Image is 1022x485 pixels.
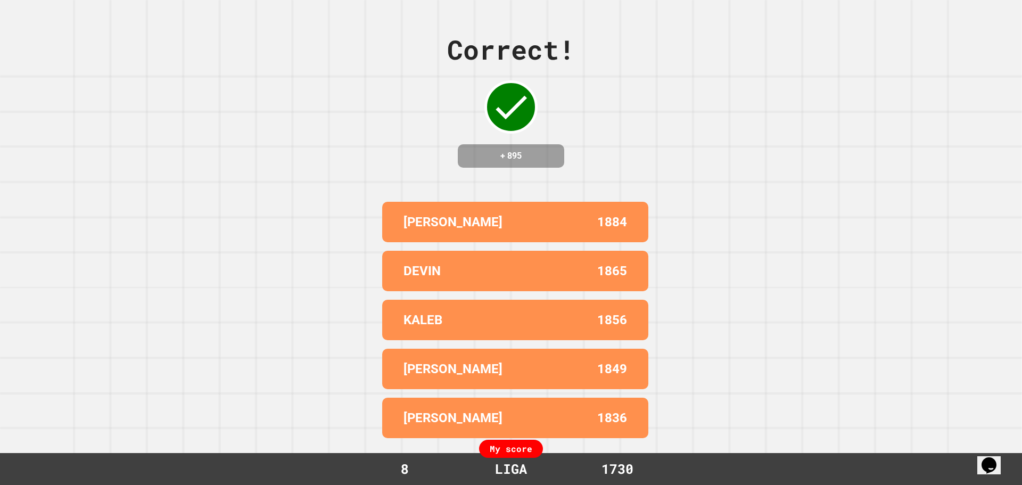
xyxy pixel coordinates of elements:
div: Correct! [447,30,575,70]
p: 1836 [597,408,627,428]
p: 1884 [597,212,627,232]
p: [PERSON_NAME] [403,212,502,232]
p: KALEB [403,310,442,330]
p: [PERSON_NAME] [403,359,502,379]
div: 8 [365,459,444,479]
p: 1865 [597,261,627,281]
div: 1730 [578,459,657,479]
div: My score [479,440,543,458]
iframe: chat widget [977,442,1011,474]
p: DEVIN [403,261,441,281]
p: 1856 [597,310,627,330]
div: LIGA [484,459,538,479]
h4: + 895 [468,150,554,162]
p: [PERSON_NAME] [403,408,502,428]
p: 1849 [597,359,627,379]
